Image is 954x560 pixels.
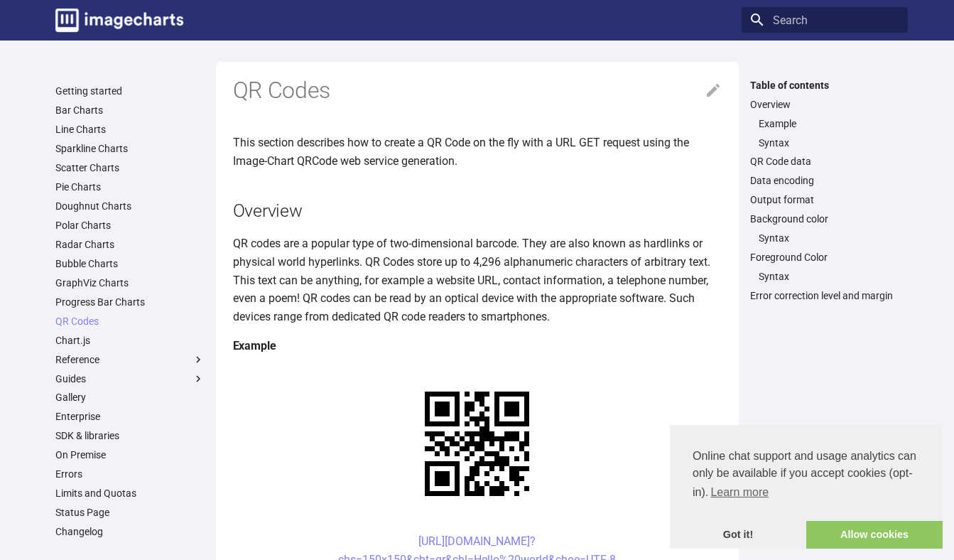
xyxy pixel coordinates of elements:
[750,117,899,149] nav: Overview
[55,200,205,212] a: Doughnut Charts
[742,7,908,33] input: Search
[50,3,189,38] a: Image-Charts documentation
[693,448,920,503] span: Online chat support and usage analytics can only be available if you accept cookies (opt-in).
[759,232,899,244] a: Syntax
[233,337,722,355] h4: Example
[750,174,899,187] a: Data encoding
[55,296,205,308] a: Progress Bar Charts
[55,391,205,404] a: Gallery
[55,276,205,289] a: GraphViz Charts
[55,257,205,270] a: Bubble Charts
[55,410,205,423] a: Enterprise
[55,104,205,117] a: Bar Charts
[55,334,205,347] a: Chart.js
[233,134,722,170] p: This section describes how to create a QR Code on the fly with a URL GET request using the Image-...
[670,521,806,549] a: dismiss cookie message
[55,506,205,519] a: Status Page
[55,238,205,251] a: Radar Charts
[750,289,899,302] a: Error correction level and margin
[670,425,943,549] div: cookieconsent
[750,155,899,168] a: QR Code data
[55,9,183,32] img: logo
[55,448,205,461] a: On Premise
[233,76,722,106] h1: QR Codes
[400,367,554,521] img: chart
[55,468,205,480] a: Errors
[55,525,205,538] a: Changelog
[55,142,205,155] a: Sparkline Charts
[750,98,899,111] a: Overview
[55,219,205,232] a: Polar Charts
[55,315,205,328] a: QR Codes
[759,117,899,130] a: Example
[806,521,943,549] a: allow cookies
[750,232,899,244] nav: Background color
[759,136,899,149] a: Syntax
[55,161,205,174] a: Scatter Charts
[55,429,205,442] a: SDK & libraries
[750,251,899,264] a: Foreground Color
[55,181,205,193] a: Pie Charts
[750,212,899,225] a: Background color
[55,123,205,136] a: Line Charts
[55,487,205,500] a: Limits and Quotas
[55,372,205,385] label: Guides
[233,235,722,325] p: QR codes are a popular type of two-dimensional barcode. They are also known as hardlinks or physi...
[742,79,908,92] label: Table of contents
[708,482,771,503] a: learn more about cookies
[55,85,205,97] a: Getting started
[742,79,908,303] nav: Table of contents
[233,198,722,223] h2: Overview
[750,193,899,206] a: Output format
[750,270,899,283] nav: Foreground Color
[759,270,899,283] a: Syntax
[55,353,205,366] label: Reference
